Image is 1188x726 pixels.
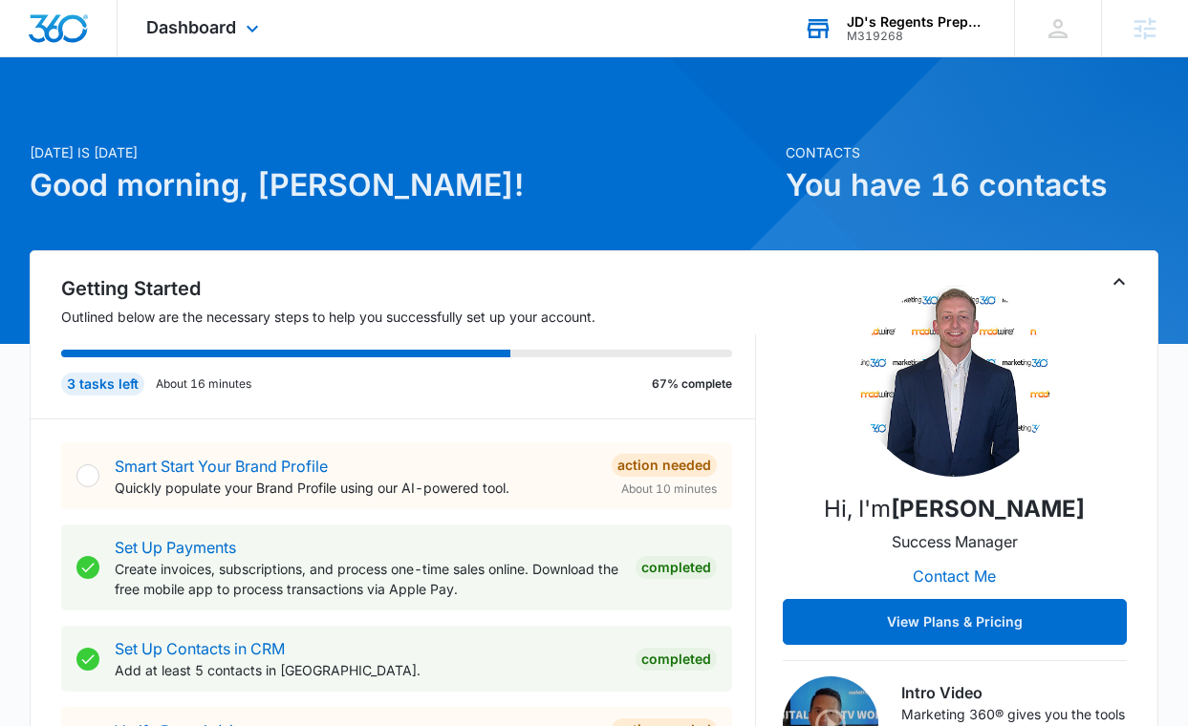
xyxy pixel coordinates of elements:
span: About 10 minutes [621,480,717,498]
p: [DATE] is [DATE] [30,142,774,162]
a: Smart Start Your Brand Profile [115,457,328,476]
a: Set Up Payments [115,538,236,557]
div: 3 tasks left [61,373,144,395]
span: Dashboard [146,17,236,37]
div: Completed [636,648,717,671]
p: 67% complete [652,375,732,393]
p: Create invoices, subscriptions, and process one-time sales online. Download the free mobile app t... [115,559,620,599]
p: Quickly populate your Brand Profile using our AI-powered tool. [115,478,596,498]
img: Mike Davin [859,286,1050,477]
p: Hi, I'm [824,492,1085,526]
h3: Intro Video [901,681,1127,704]
p: About 16 minutes [156,375,251,393]
div: account name [847,14,986,30]
p: Add at least 5 contacts in [GEOGRAPHIC_DATA]. [115,660,620,680]
button: View Plans & Pricing [783,599,1127,645]
h1: Good morning, [PERSON_NAME]! [30,162,774,208]
strong: [PERSON_NAME] [891,495,1085,523]
p: Outlined below are the necessary steps to help you successfully set up your account. [61,307,756,327]
div: account id [847,30,986,43]
p: Contacts [786,142,1158,162]
button: Toggle Collapse [1108,270,1131,293]
div: Completed [636,556,717,579]
h1: You have 16 contacts [786,162,1158,208]
h2: Getting Started [61,274,756,303]
button: Contact Me [894,553,1015,599]
p: Success Manager [892,530,1018,553]
a: Set Up Contacts in CRM [115,639,285,658]
div: Action Needed [612,454,717,477]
